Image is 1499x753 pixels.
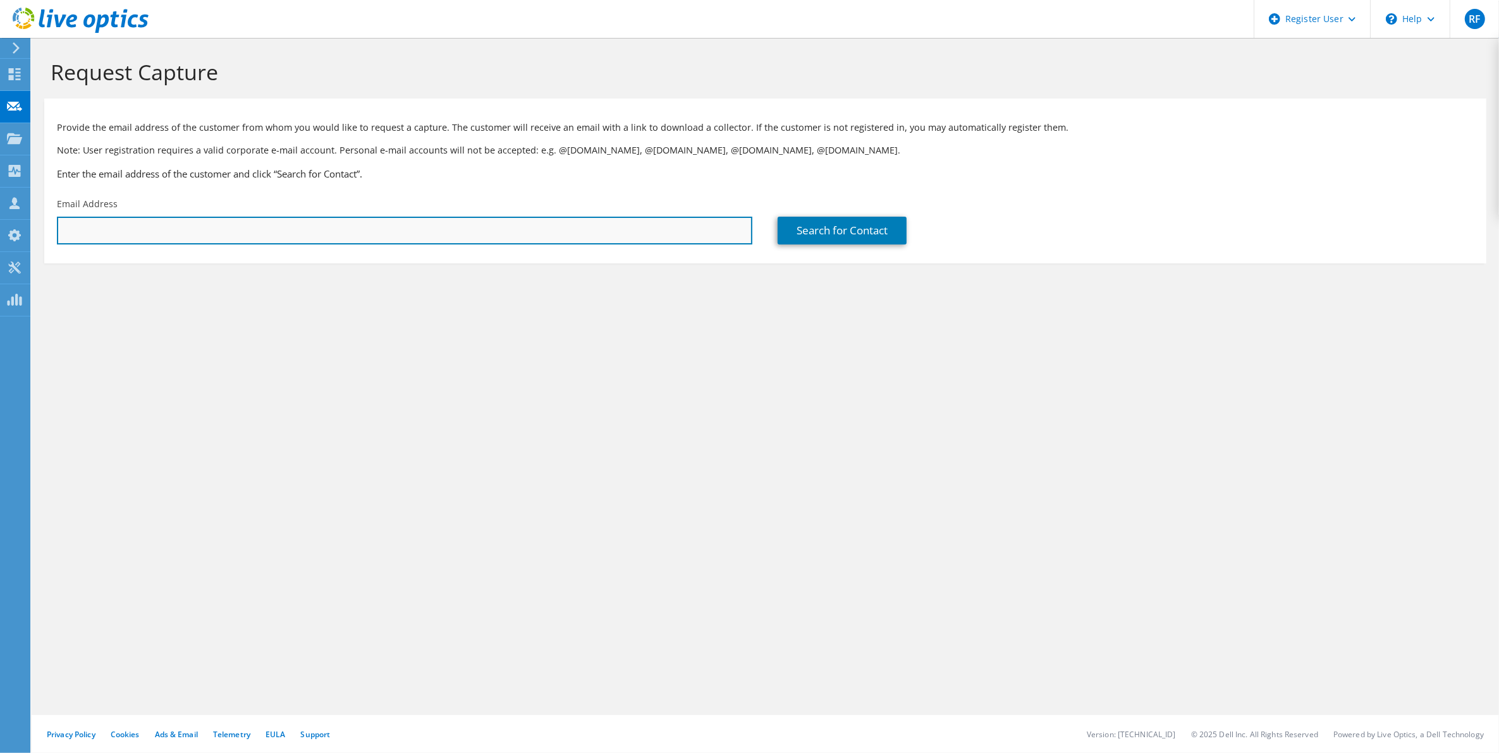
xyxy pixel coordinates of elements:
[155,729,198,740] a: Ads & Email
[57,198,118,210] label: Email Address
[778,217,907,244] a: Search for Contact
[57,143,1474,157] p: Note: User registration requires a valid corporate e-mail account. Personal e-mail accounts will ...
[47,729,95,740] a: Privacy Policy
[57,121,1474,135] p: Provide the email address of the customer from whom you would like to request a capture. The cust...
[300,729,330,740] a: Support
[266,729,285,740] a: EULA
[1333,729,1484,740] li: Powered by Live Optics, a Dell Technology
[111,729,140,740] a: Cookies
[1386,13,1397,25] svg: \n
[1465,9,1485,29] span: RF
[213,729,250,740] a: Telemetry
[57,167,1474,181] h3: Enter the email address of the customer and click “Search for Contact”.
[51,59,1474,85] h1: Request Capture
[1191,729,1318,740] li: © 2025 Dell Inc. All Rights Reserved
[1087,729,1176,740] li: Version: [TECHNICAL_ID]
